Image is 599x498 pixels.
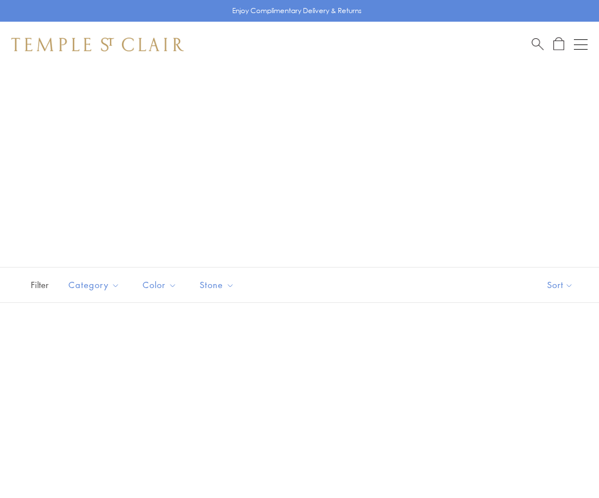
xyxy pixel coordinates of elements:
button: Category [60,272,128,298]
a: Open Shopping Bag [553,37,564,51]
span: Category [63,278,128,292]
button: Color [134,272,185,298]
span: Stone [194,278,243,292]
button: Stone [191,272,243,298]
a: Search [532,37,544,51]
img: Temple St. Clair [11,38,184,51]
button: Open navigation [574,38,588,51]
p: Enjoy Complimentary Delivery & Returns [232,5,362,17]
button: Show sort by [521,268,599,302]
span: Color [137,278,185,292]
